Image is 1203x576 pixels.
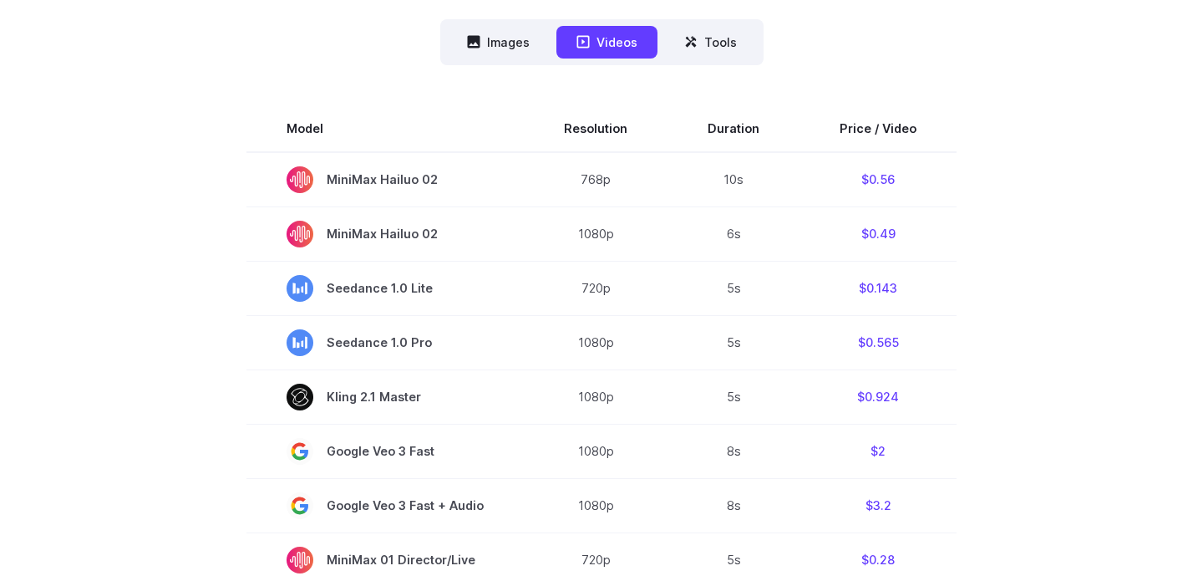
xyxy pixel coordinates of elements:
[667,370,799,424] td: 5s
[524,478,667,533] td: 1080p
[524,261,667,315] td: 720p
[799,206,957,261] td: $0.49
[667,206,799,261] td: 6s
[667,105,799,152] th: Duration
[799,105,957,152] th: Price / Video
[287,438,484,465] span: Google Veo 3 Fast
[799,370,957,424] td: $0.924
[524,152,667,207] td: 768p
[287,166,484,193] span: MiniMax Hailuo 02
[799,261,957,315] td: $0.143
[524,370,667,424] td: 1080p
[524,206,667,261] td: 1080p
[667,261,799,315] td: 5s
[287,547,484,573] span: MiniMax 01 Director/Live
[524,424,667,478] td: 1080p
[287,221,484,247] span: MiniMax Hailuo 02
[287,329,484,356] span: Seedance 1.0 Pro
[799,152,957,207] td: $0.56
[667,478,799,533] td: 8s
[667,315,799,370] td: 5s
[287,492,484,519] span: Google Veo 3 Fast + Audio
[799,315,957,370] td: $0.565
[524,105,667,152] th: Resolution
[667,152,799,207] td: 10s
[667,424,799,478] td: 8s
[799,478,957,533] td: $3.2
[447,26,550,59] button: Images
[799,424,957,478] td: $2
[556,26,657,59] button: Videos
[287,384,484,410] span: Kling 2.1 Master
[664,26,757,59] button: Tools
[287,275,484,302] span: Seedance 1.0 Lite
[246,105,524,152] th: Model
[524,315,667,370] td: 1080p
